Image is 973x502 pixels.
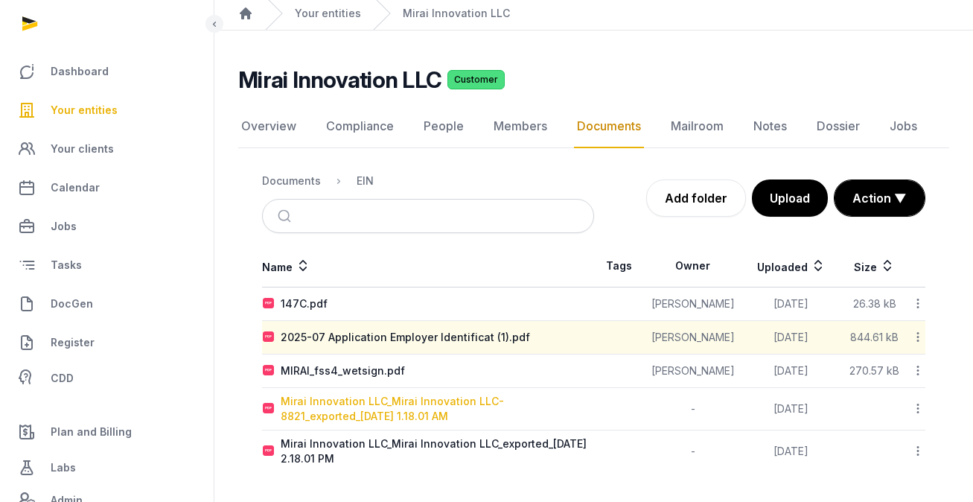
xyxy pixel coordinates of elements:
[12,363,202,393] a: CDD
[323,105,397,148] a: Compliance
[51,334,95,352] span: Register
[752,179,828,217] button: Upload
[12,54,202,89] a: Dashboard
[403,6,510,21] a: Mirai Innovation LLC
[263,331,275,343] img: pdf.svg
[574,105,644,148] a: Documents
[594,245,645,287] th: Tags
[741,245,840,287] th: Uploaded
[814,105,863,148] a: Dossier
[644,245,741,287] th: Owner
[12,450,202,486] a: Labs
[263,298,275,310] img: pdf.svg
[840,321,908,355] td: 844.61 kB
[773,297,808,310] span: [DATE]
[644,430,741,473] td: -
[421,105,467,148] a: People
[238,105,949,148] nav: Tabs
[51,179,100,197] span: Calendar
[840,245,908,287] th: Size
[12,131,202,167] a: Your clients
[668,105,727,148] a: Mailroom
[263,365,275,377] img: pdf.svg
[281,296,328,311] div: 147C.pdf
[238,66,441,93] h2: Mirai Innovation LLC
[644,287,741,321] td: [PERSON_NAME]
[12,414,202,450] a: Plan and Billing
[238,105,299,148] a: Overview
[281,436,593,466] div: Mirai Innovation LLC_Mirai Innovation LLC_exported_[DATE] 2.18.01 PM
[12,92,202,128] a: Your entities
[646,179,746,217] a: Add folder
[12,170,202,206] a: Calendar
[12,325,202,360] a: Register
[644,355,741,388] td: [PERSON_NAME]
[773,364,808,377] span: [DATE]
[491,105,550,148] a: Members
[447,70,505,89] span: Customer
[51,459,76,477] span: Labs
[773,402,808,415] span: [DATE]
[51,256,82,274] span: Tasks
[357,174,374,188] div: EIN
[750,105,790,148] a: Notes
[12,247,202,283] a: Tasks
[773,445,808,457] span: [DATE]
[12,209,202,244] a: Jobs
[51,63,109,80] span: Dashboard
[12,286,202,322] a: DocGen
[51,101,118,119] span: Your entities
[263,445,275,457] img: pdf.svg
[295,6,361,21] a: Your entities
[835,180,925,216] button: Action ▼
[269,200,304,232] button: Submit
[840,355,908,388] td: 270.57 kB
[887,105,920,148] a: Jobs
[262,245,594,287] th: Name
[773,331,808,343] span: [DATE]
[281,330,530,345] div: 2025-07 Application Employer Identificat (1).pdf
[281,394,593,424] div: Mirai Innovation LLC_Mirai Innovation LLC- 8821_exported_[DATE] 1.18.01 AM
[51,369,74,387] span: CDD
[263,403,275,415] img: pdf.svg
[644,388,741,430] td: -
[51,140,114,158] span: Your clients
[51,217,77,235] span: Jobs
[644,321,741,355] td: [PERSON_NAME]
[262,174,321,188] div: Documents
[281,363,405,378] div: MIRAI_fss4_wetsign.pdf
[51,423,132,441] span: Plan and Billing
[51,295,93,313] span: DocGen
[840,287,908,321] td: 26.38 kB
[262,163,594,199] nav: Breadcrumb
